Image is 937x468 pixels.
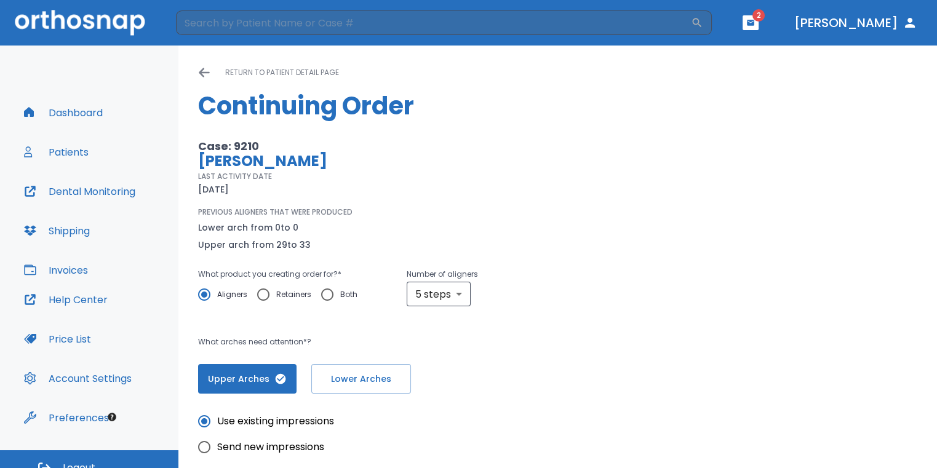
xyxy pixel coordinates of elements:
span: Retainers [276,287,311,302]
p: [PERSON_NAME] [198,154,618,169]
button: [PERSON_NAME] [789,12,922,34]
p: PREVIOUS ALIGNERS THAT WERE PRODUCED [198,207,353,218]
button: Account Settings [17,363,139,393]
span: Upper Arches [210,373,284,386]
p: What product you creating order for? * [198,267,367,282]
button: Patients [17,137,96,167]
div: 5 steps [407,282,471,306]
button: Upper Arches [198,364,297,394]
p: return to patient detail page [225,65,339,80]
p: Case: 9210 [198,139,618,154]
span: Both [340,287,357,302]
button: Invoices [17,255,95,285]
p: [DATE] [198,182,229,197]
p: Number of aligners [407,267,478,282]
h1: Continuing Order [198,87,917,124]
span: Use existing impressions [217,414,334,429]
button: Dashboard [17,98,110,127]
span: Send new impressions [217,440,324,454]
p: Upper arch from 29 to 33 [198,237,311,252]
button: Dental Monitoring [17,176,143,206]
div: Tooltip anchor [106,411,118,422]
input: Search by Patient Name or Case # [176,10,691,35]
span: Lower Arches [324,373,398,386]
p: LAST ACTIVITY DATE [198,171,272,182]
span: Aligners [217,287,247,302]
button: Lower Arches [311,364,411,394]
button: Preferences [17,403,116,432]
p: Lower arch from 0 to 0 [198,220,311,235]
p: What arches need attention*? [198,335,618,349]
button: Price List [17,324,98,354]
span: 2 [752,9,765,22]
button: Shipping [17,216,97,245]
button: Help Center [17,285,115,314]
img: Orthosnap [15,10,145,35]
